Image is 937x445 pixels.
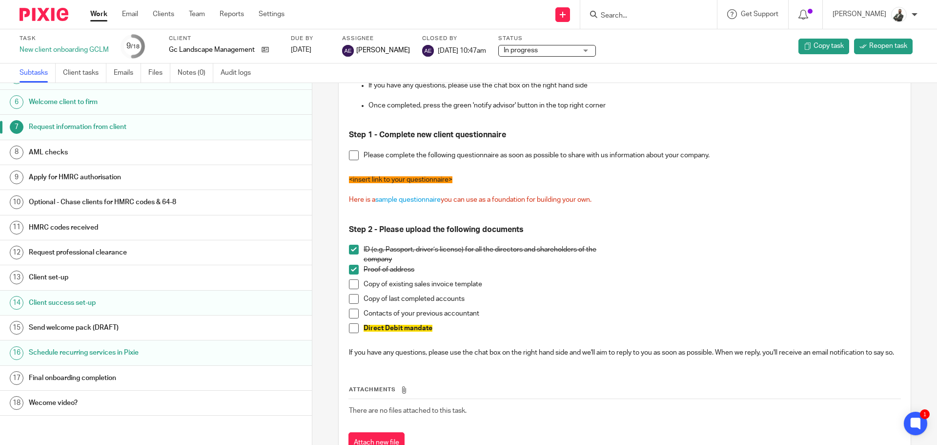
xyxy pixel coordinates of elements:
[833,9,886,19] p: [PERSON_NAME]
[29,145,211,160] h1: AML checks
[29,396,211,410] h1: Wecome video?
[349,131,506,139] strong: Step 1 - Complete new client questionnaire
[10,396,23,410] div: 18
[349,176,452,183] span: <insert link to your questionnaire>
[29,95,211,109] h1: Welcome client to firm
[29,220,211,235] h1: HMRC codes received
[291,35,330,42] label: Due by
[356,45,410,55] span: [PERSON_NAME]
[600,12,688,21] input: Search
[220,9,244,19] a: Reports
[364,150,900,160] p: Please complete the following questionnaire as soon as possible to share with us information abou...
[169,45,257,55] p: Gc Landscape Management Ltd
[153,9,174,19] a: Clients
[10,346,23,360] div: 16
[29,170,211,185] h1: Apply for HMRC authorisation
[20,8,68,21] img: Pixie
[920,409,930,419] div: 1
[10,296,23,310] div: 14
[422,35,486,42] label: Closed by
[364,279,900,289] p: Copy of existing sales invoice template
[368,81,900,90] p: If you have any questions, please use the chat box on the right hand side
[114,64,141,83] a: Emails
[364,265,900,275] p: Proof of address
[349,226,524,233] strong: Step 2 - Please upload the following documents
[221,64,258,83] a: Audit logs
[259,9,285,19] a: Settings
[349,348,900,358] p: If you have any questions, please use the chat box on the right hand side and we'll aim to reply ...
[854,39,913,54] a: Reopen task
[364,325,432,332] span: Direct Debit mandate
[10,95,23,109] div: 6
[498,35,596,42] label: Status
[29,345,211,360] h1: Schedule recurring services in Pixie
[441,196,591,203] span: you can use as a foundation for building your own.
[814,41,844,51] span: Copy task
[504,47,538,54] span: In progress
[10,221,23,234] div: 11
[364,309,900,318] p: Contacts of your previous accountant
[891,7,907,22] img: AWPHOTO_EXPERTEYE_060.JPG
[741,11,778,18] span: Get Support
[148,64,170,83] a: Files
[29,296,211,310] h1: Client success set-up
[90,9,107,19] a: Work
[29,195,211,210] h1: Optional - Chase clients for HMRC codes & 64-8
[368,101,900,110] p: Once completed, press the green 'notify advisor' button in the top right corner
[29,320,211,335] h1: Send welcome pack (DRAFT)
[10,195,23,209] div: 10
[798,39,849,54] a: Copy task
[869,41,907,51] span: Reopen task
[364,294,900,304] p: Copy of last completed accounts
[10,170,23,184] div: 9
[10,321,23,335] div: 15
[189,9,205,19] a: Team
[20,64,56,83] a: Subtasks
[29,371,211,385] h1: Final onboarding completion
[10,271,23,284] div: 13
[29,245,211,260] h1: Request professional clearance
[29,270,211,285] h1: Client set-up
[63,64,106,83] a: Client tasks
[10,146,23,159] div: 8
[10,246,23,259] div: 12
[349,196,375,203] span: Here is a
[364,245,900,254] p: ID (e.g. Passport, driver’s license) for all the directors and shareholders of the
[10,120,23,134] div: 7
[342,35,410,42] label: Assignee
[20,45,109,55] div: New client onboarding GCLM
[29,120,211,134] h1: Request information from client
[20,35,109,42] label: Task
[178,64,213,83] a: Notes (0)
[10,371,23,385] div: 17
[342,45,354,57] img: svg%3E
[375,196,441,203] a: sample questionnaire
[349,387,396,392] span: Attachments
[438,47,486,54] span: [DATE] 10:47am
[169,35,279,42] label: Client
[349,407,467,414] span: There are no files attached to this task.
[131,44,140,49] small: /18
[126,41,140,52] div: 9
[291,45,330,55] div: [DATE]
[122,9,138,19] a: Email
[422,45,434,57] img: svg%3E
[364,254,900,264] p: company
